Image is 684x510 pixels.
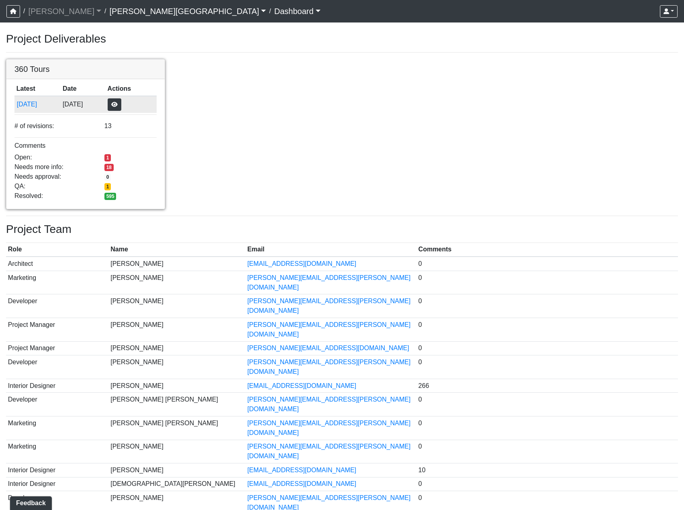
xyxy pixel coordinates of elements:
td: [PERSON_NAME] [108,379,245,393]
th: Role [6,243,108,257]
h3: Project Team [6,222,678,236]
td: Interior Designer [6,379,108,393]
a: [EMAIL_ADDRESS][DOMAIN_NAME] [247,382,356,389]
iframe: Ybug feedback widget [6,494,53,510]
td: 0 [417,477,678,491]
td: [PERSON_NAME] [PERSON_NAME] [108,416,245,440]
a: [PERSON_NAME] [28,3,101,19]
td: [PERSON_NAME] [108,318,245,341]
a: [PERSON_NAME][GEOGRAPHIC_DATA] [109,3,266,19]
h3: Project Deliverables [6,32,678,46]
a: Dashboard [274,3,321,19]
td: 0 [417,294,678,318]
td: [PERSON_NAME] [108,440,245,463]
td: Developer [6,294,108,318]
td: Marketing [6,440,108,463]
a: [EMAIL_ADDRESS][DOMAIN_NAME] [247,260,356,267]
span: / [266,3,274,19]
td: [PERSON_NAME] [108,294,245,318]
td: Developer [6,355,108,379]
th: Email [245,243,417,257]
a: [PERSON_NAME][EMAIL_ADDRESS][PERSON_NAME][DOMAIN_NAME] [247,420,410,436]
td: Project Manager [6,341,108,355]
a: [EMAIL_ADDRESS][DOMAIN_NAME] [247,480,356,487]
a: [PERSON_NAME][EMAIL_ADDRESS][PERSON_NAME][DOMAIN_NAME] [247,274,410,291]
td: [PERSON_NAME] [PERSON_NAME] [108,393,245,416]
td: Interior Designer [6,477,108,491]
td: [PERSON_NAME] [108,257,245,271]
span: / [101,3,109,19]
td: 0 [417,440,678,463]
td: 0 [417,393,678,416]
td: 0 [417,416,678,440]
a: [EMAIL_ADDRESS][DOMAIN_NAME] [247,467,356,473]
td: [DEMOGRAPHIC_DATA][PERSON_NAME] [108,477,245,491]
td: 10 [417,463,678,477]
td: Marketing [6,271,108,294]
td: Project Manager [6,318,108,341]
td: [PERSON_NAME] [108,355,245,379]
td: 0 [417,271,678,294]
td: [PERSON_NAME] [108,463,245,477]
td: 266 [417,379,678,393]
td: 0 [417,341,678,355]
a: [PERSON_NAME][EMAIL_ADDRESS][DOMAIN_NAME] [247,345,409,351]
td: Marketing [6,416,108,440]
a: [PERSON_NAME][EMAIL_ADDRESS][PERSON_NAME][DOMAIN_NAME] [247,396,410,412]
td: [PERSON_NAME] [108,341,245,355]
th: Comments [417,243,678,257]
td: [PERSON_NAME] [108,271,245,294]
a: [PERSON_NAME][EMAIL_ADDRESS][PERSON_NAME][DOMAIN_NAME] [247,359,410,375]
span: / [20,3,28,19]
th: Name [108,243,245,257]
button: [DATE] [16,99,59,110]
a: [PERSON_NAME][EMAIL_ADDRESS][PERSON_NAME][DOMAIN_NAME] [247,443,410,459]
td: 0 [417,355,678,379]
td: Interior Designer [6,463,108,477]
td: wzoWVqM2G5FFRq7aL6KUid [14,96,61,113]
td: Architect [6,257,108,271]
td: 0 [417,257,678,271]
td: 0 [417,318,678,341]
a: [PERSON_NAME][EMAIL_ADDRESS][PERSON_NAME][DOMAIN_NAME] [247,298,410,314]
a: [PERSON_NAME][EMAIL_ADDRESS][PERSON_NAME][DOMAIN_NAME] [247,321,410,338]
td: Developer [6,393,108,416]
